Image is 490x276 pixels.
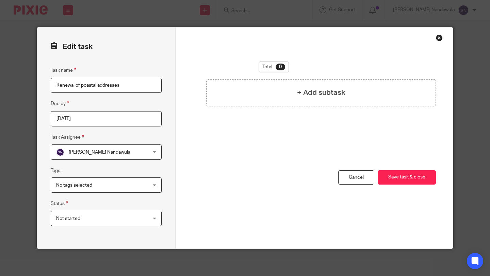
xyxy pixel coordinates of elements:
[56,183,92,188] span: No tags selected
[51,167,60,174] label: Tags
[297,87,345,98] h4: + Add subtask
[51,41,162,53] h2: Edit task
[338,170,374,185] a: Cancel
[378,170,436,185] button: Save task & close
[51,100,69,107] label: Due by
[276,64,285,70] div: 0
[51,200,68,207] label: Status
[51,133,84,141] label: Task Assignee
[56,216,80,221] span: Not started
[51,111,162,126] input: Pick a date
[69,150,130,155] span: [PERSON_NAME] Nandawula
[51,66,76,74] label: Task name
[56,148,64,156] img: svg%3E
[259,62,289,72] div: Total
[436,34,443,41] div: Close this dialog window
